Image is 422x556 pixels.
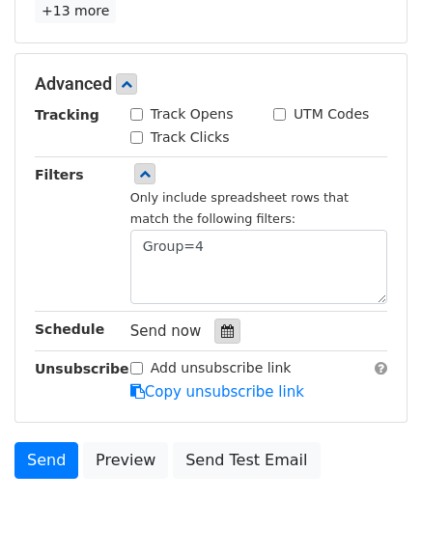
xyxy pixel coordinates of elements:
span: Send now [130,322,202,340]
a: Send [14,442,78,479]
a: Send Test Email [173,442,320,479]
strong: Schedule [35,321,104,337]
label: UTM Codes [294,104,369,125]
strong: Filters [35,167,84,182]
strong: Unsubscribe [35,361,129,376]
h5: Advanced [35,73,387,95]
strong: Tracking [35,107,99,123]
a: Preview [83,442,168,479]
a: Copy unsubscribe link [130,383,304,401]
iframe: Chat Widget [325,463,422,556]
label: Track Opens [151,104,234,125]
small: Only include spreadsheet rows that match the following filters: [130,190,349,227]
label: Track Clicks [151,127,230,148]
label: Add unsubscribe link [151,358,292,378]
